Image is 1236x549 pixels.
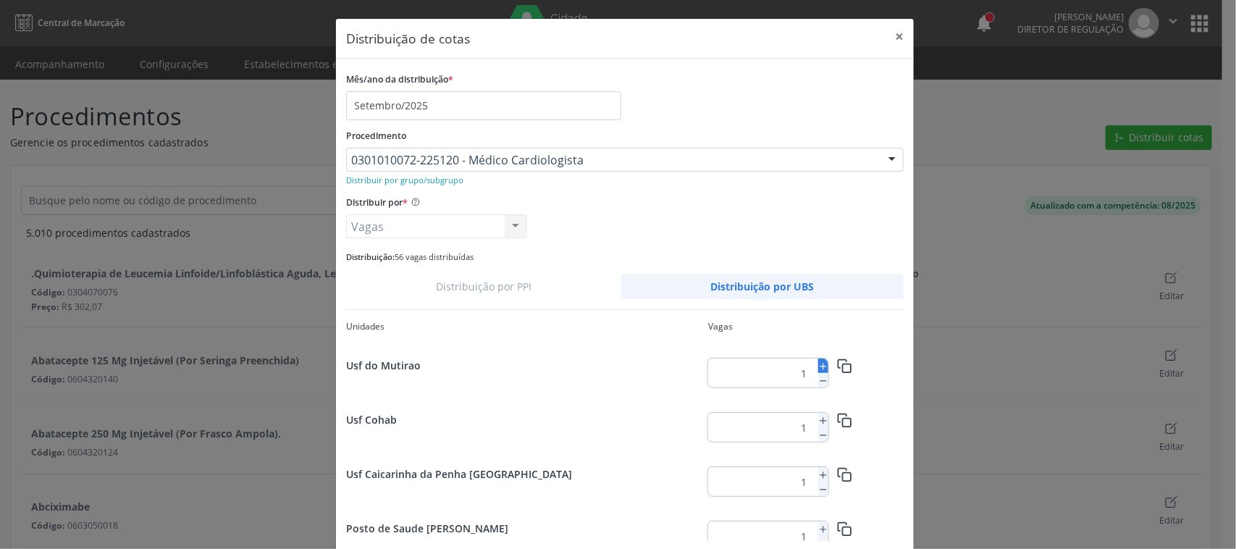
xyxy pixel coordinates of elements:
[346,29,470,48] h5: Distribuição de cotas
[621,274,904,299] a: Distribuição por UBS
[346,172,463,186] a: Distribuir por grupo/subgrupo
[408,192,421,207] ion-icon: help circle outline
[351,153,874,167] span: 0301010072-225120 - Médico Cardiologista
[346,251,395,262] span: Distribuição:
[346,358,708,373] div: Usf do Mutirao
[346,274,621,299] a: Distribuição por PPI
[346,69,453,91] label: Mês/ano da distribuição
[346,412,708,427] div: Usf Cohab
[885,19,914,54] button: Close
[346,192,408,214] label: Distribuir por
[346,251,474,262] small: 56 vagas distribuídas
[346,521,708,536] div: Posto de Saude [PERSON_NAME]
[708,320,733,333] div: Vagas
[346,466,708,482] div: Usf Caicarinha da Penha [GEOGRAPHIC_DATA]
[346,175,463,185] small: Distribuir por grupo/subgrupo
[346,125,406,148] label: Procedimento
[346,91,621,120] input: Selecione o mês/ano
[346,320,708,333] div: Unidades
